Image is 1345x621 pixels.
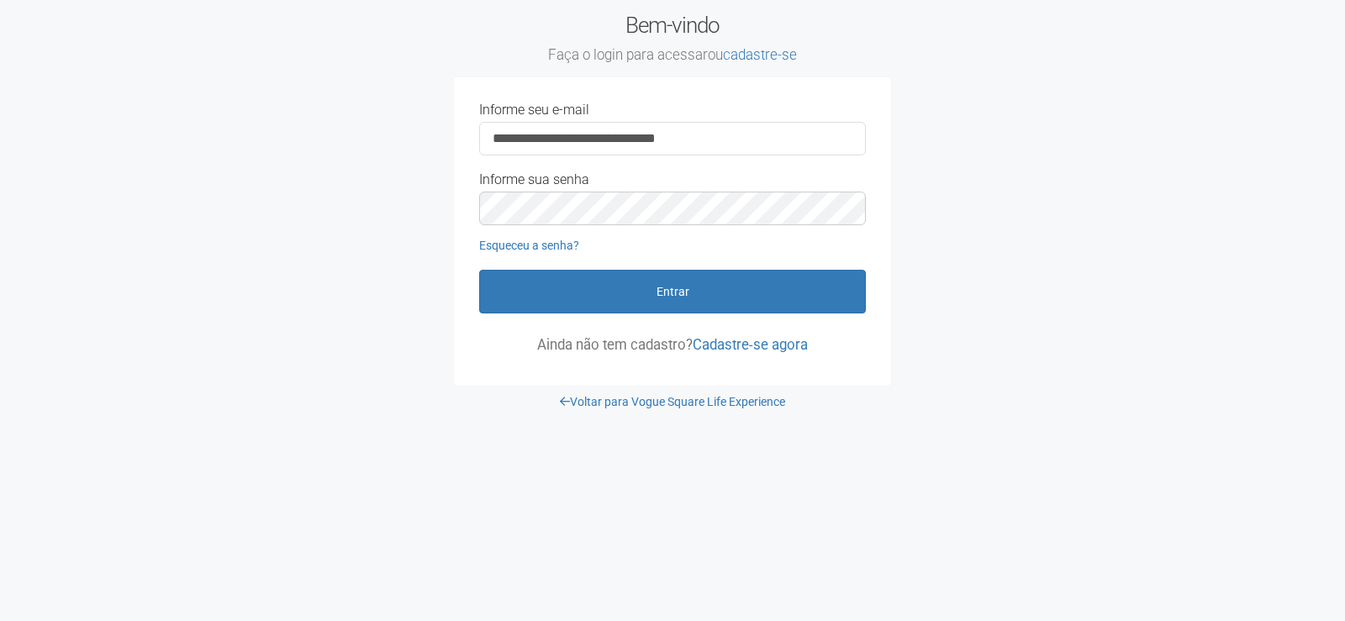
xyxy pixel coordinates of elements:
[454,46,891,65] small: Faça o login para acessar
[560,395,785,408] a: Voltar para Vogue Square Life Experience
[479,172,589,187] label: Informe sua senha
[723,46,797,63] a: cadastre-se
[454,13,891,65] h2: Bem-vindo
[479,239,579,252] a: Esqueceu a senha?
[693,336,808,353] a: Cadastre-se agora
[479,103,589,118] label: Informe seu e-mail
[479,337,866,352] p: Ainda não tem cadastro?
[708,46,797,63] span: ou
[479,270,866,313] button: Entrar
